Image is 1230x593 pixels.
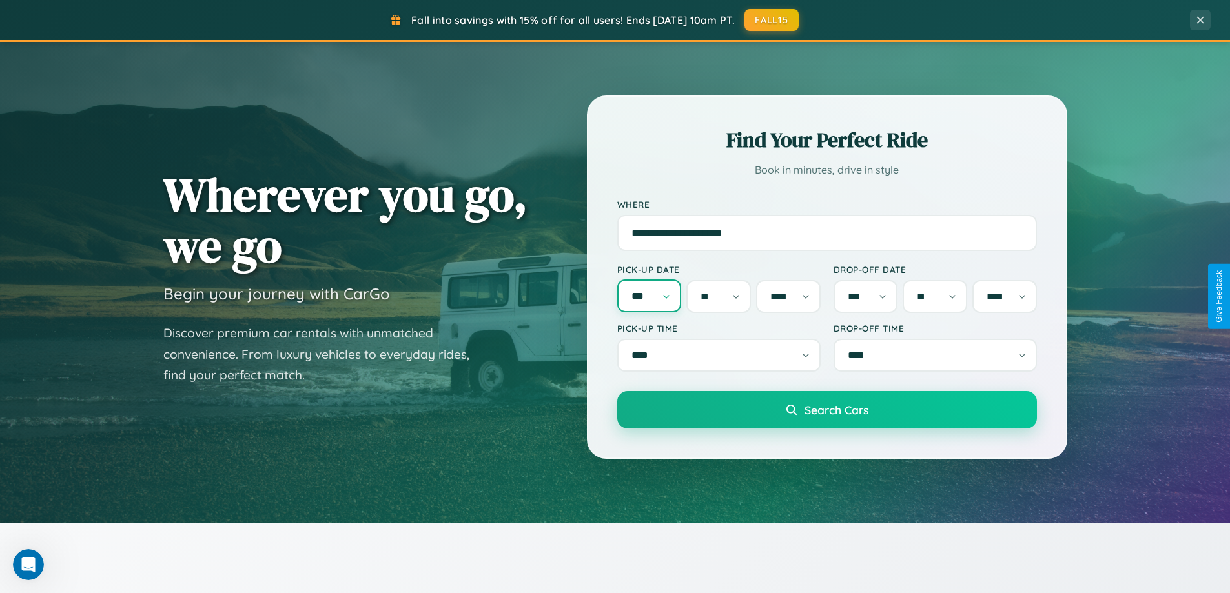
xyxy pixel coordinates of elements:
[163,323,486,386] p: Discover premium car rentals with unmatched convenience. From luxury vehicles to everyday rides, ...
[834,264,1037,275] label: Drop-off Date
[163,169,528,271] h1: Wherever you go, we go
[617,126,1037,154] h2: Find Your Perfect Ride
[163,284,390,303] h3: Begin your journey with CarGo
[13,549,44,580] iframe: Intercom live chat
[1215,270,1224,323] div: Give Feedback
[617,323,821,334] label: Pick-up Time
[805,403,868,417] span: Search Cars
[617,161,1037,179] p: Book in minutes, drive in style
[617,199,1037,210] label: Where
[411,14,735,26] span: Fall into savings with 15% off for all users! Ends [DATE] 10am PT.
[834,323,1037,334] label: Drop-off Time
[744,9,799,31] button: FALL15
[617,391,1037,428] button: Search Cars
[617,264,821,275] label: Pick-up Date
